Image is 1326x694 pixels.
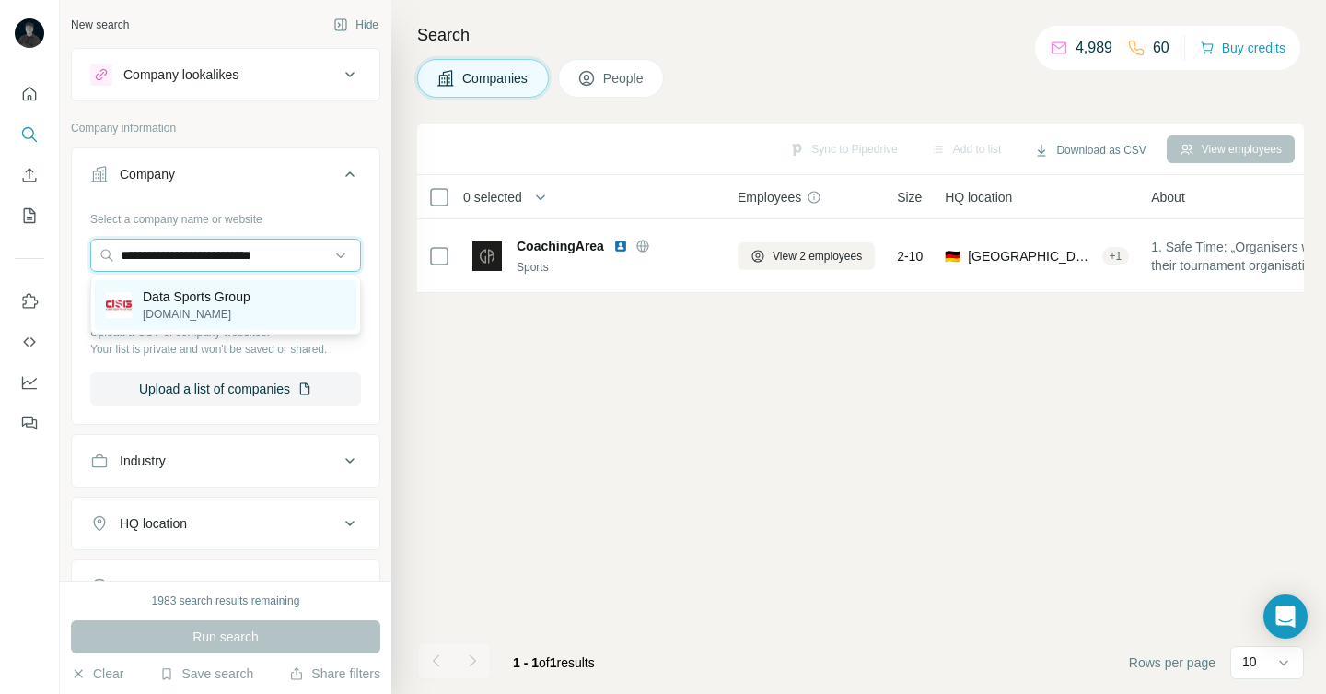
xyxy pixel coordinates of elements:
p: 4,989 [1076,37,1112,59]
div: Company [120,165,175,183]
button: View 2 employees [738,242,875,270]
div: Industry [120,452,166,470]
div: Sports [517,259,715,276]
button: Search [15,118,44,151]
span: Employees [738,188,801,206]
button: Use Surfe on LinkedIn [15,285,44,318]
div: 1983 search results remaining [152,593,300,609]
span: CoachingArea [517,237,604,255]
span: About [1151,188,1185,206]
button: My lists [15,199,44,232]
p: 10 [1242,653,1257,671]
span: 🇩🇪 [945,247,960,265]
span: of [539,655,550,670]
button: HQ location [72,501,379,546]
img: Logo of CoachingArea [472,241,502,271]
button: Hide [320,11,391,39]
div: New search [71,17,129,33]
div: Select a company name or website [90,204,361,228]
button: Use Surfe API [15,325,44,359]
div: + 1 [1102,248,1130,265]
span: People [603,69,646,88]
div: Annual revenue ($) [120,577,229,595]
span: 1 - 1 [513,655,539,670]
button: Feedback [15,406,44,440]
img: Data Sports Group [106,292,132,318]
span: [GEOGRAPHIC_DATA], [GEOGRAPHIC_DATA] [968,247,1094,265]
span: 2-10 [897,247,923,265]
button: Buy credits [1200,35,1285,61]
button: Save search [159,665,253,683]
span: Size [897,188,922,206]
button: Enrich CSV [15,159,44,192]
span: Rows per page [1129,653,1215,672]
p: Your list is private and won't be saved or shared. [90,341,361,358]
span: Companies [462,69,529,88]
p: Company information [71,120,380,136]
img: Avatar [15,18,44,48]
h4: Search [417,22,1304,48]
span: View 2 employees [773,248,862,265]
button: Download as CSV [1021,136,1158,164]
p: 60 [1153,37,1169,59]
span: 0 selected [463,188,522,206]
p: Data Sports Group [143,288,250,306]
button: Share filters [289,665,380,683]
button: Dashboard [15,366,44,399]
p: [DOMAIN_NAME] [143,306,250,323]
div: Open Intercom Messenger [1263,594,1308,639]
button: Annual revenue ($) [72,564,379,608]
span: results [513,655,595,670]
button: Quick start [15,77,44,111]
button: Clear [71,665,123,683]
img: LinkedIn logo [613,239,628,253]
span: HQ location [945,188,1012,206]
button: Industry [72,439,379,483]
button: Company lookalikes [72,53,379,97]
div: HQ location [120,514,187,533]
button: Upload a list of companies [90,372,361,406]
button: Company [72,152,379,204]
div: Company lookalikes [123,65,238,84]
span: 1 [550,655,557,670]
